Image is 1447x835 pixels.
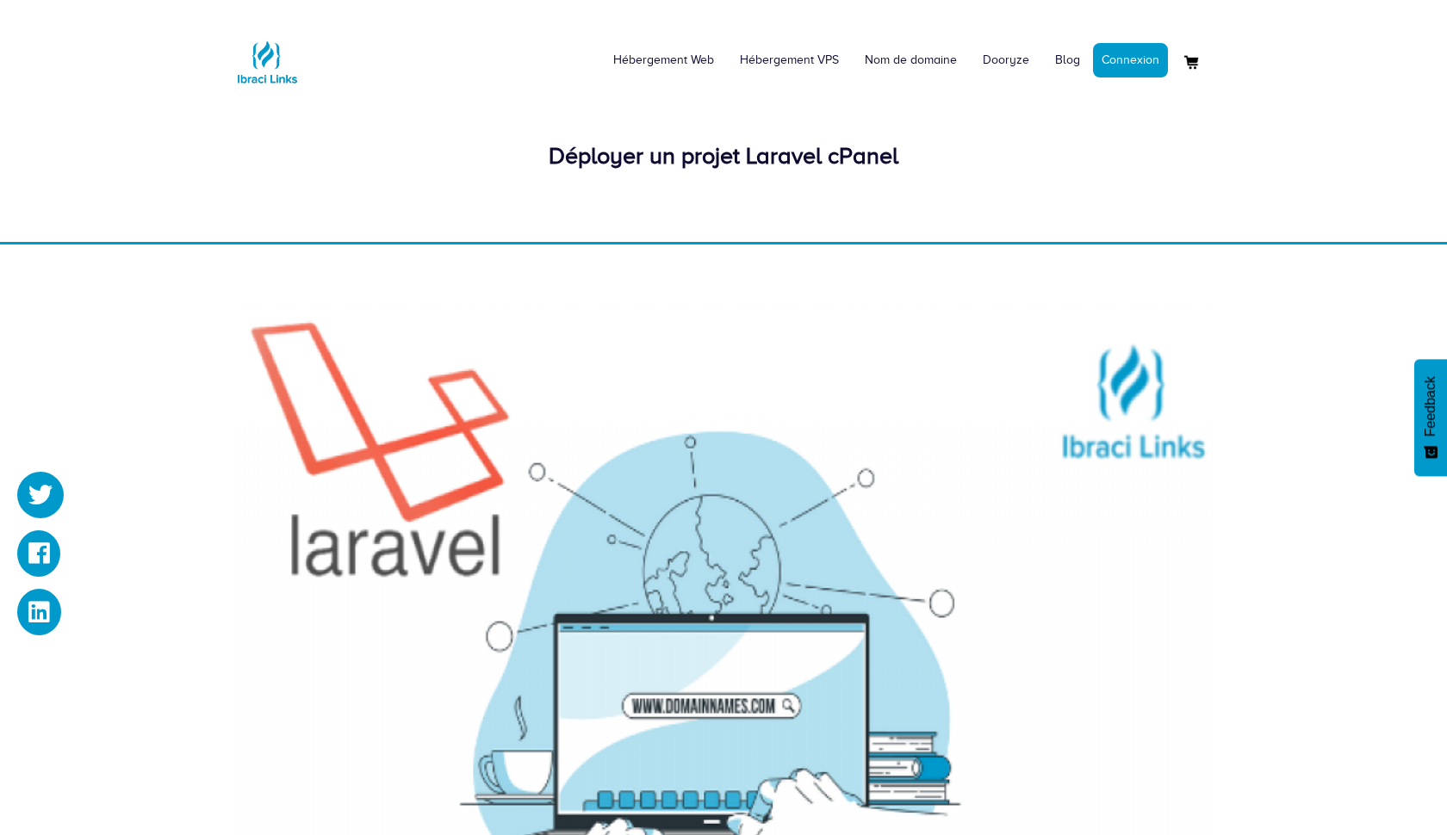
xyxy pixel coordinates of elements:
[233,139,1214,173] div: Déployer un projet Laravel cPanel
[600,34,727,86] a: Hébergement Web
[727,34,852,86] a: Hébergement VPS
[233,13,301,96] a: Logo Ibraci Links
[970,34,1042,86] a: Dooryze
[233,28,301,96] img: Logo Ibraci Links
[1414,359,1447,476] button: Feedback - Afficher l’enquête
[852,34,970,86] a: Nom de domaine
[1093,43,1168,77] a: Connexion
[1042,34,1093,86] a: Blog
[1423,376,1438,436] span: Feedback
